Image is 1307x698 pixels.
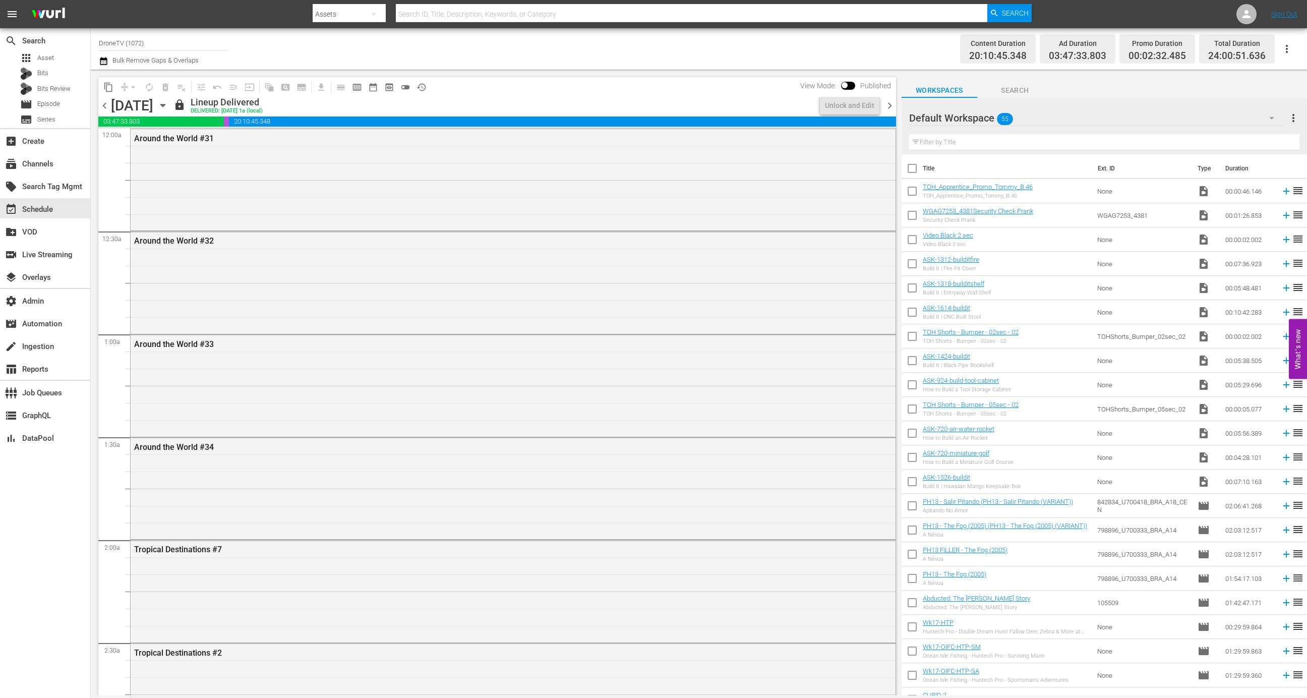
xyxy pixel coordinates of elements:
[1221,373,1277,397] td: 00:05:29.696
[1281,476,1292,487] svg: Add to Schedule
[5,363,17,375] span: Reports
[1198,403,1210,415] span: Video
[1271,10,1297,18] a: Sign Out
[1292,209,1304,221] span: reorder
[1221,639,1277,663] td: 01:29:59.863
[1093,445,1194,470] td: None
[1093,518,1194,542] td: 798896_U700333_BRA_A14
[923,653,1045,659] div: Ocean Isle Fishing - Huntech Pro - Surviving Mann
[103,82,113,92] span: content_copy
[1292,596,1304,608] span: reorder
[923,425,994,433] a: ASK-720-air-water-rocket
[37,84,71,94] span: Bits Review
[1198,355,1210,367] span: Video
[1292,257,1304,269] span: reorder
[37,114,55,125] span: Series
[1093,324,1194,348] td: TOHShorts_Bumper_02sec_02
[977,84,1053,97] span: Search
[923,207,1033,215] a: WGAG7253_4381Security Check Prank
[134,648,836,658] div: Tropical Destinations #2
[5,135,17,147] span: Create
[923,595,1030,602] a: Abducted: The [PERSON_NAME] Story
[1093,397,1194,421] td: TOHShorts_Bumper_05sec_02
[902,84,977,97] span: Workspaces
[1198,451,1210,463] span: Video
[20,98,32,110] span: Episode
[1221,566,1277,591] td: 01:54:17.103
[134,236,836,246] div: Around the World #32
[923,328,1019,336] a: TOH Shorts - Bumper - 02sec - 02
[923,289,991,296] div: Build It | Entryway Wall Shelf
[1093,591,1194,615] td: 105509
[1221,518,1277,542] td: 02:03:12.517
[923,411,1019,417] div: TOH Shorts - Bumper - 05sec - 02
[1093,639,1194,663] td: None
[5,226,17,238] span: VOD
[191,97,263,108] div: Lineup Delivered
[381,79,397,95] span: View Backup
[1292,427,1304,439] span: reorder
[1093,615,1194,639] td: None
[1093,300,1194,324] td: None
[923,377,999,384] a: ASK-924-build-tool-cabinet
[1049,36,1106,50] div: Ad Duration
[923,183,1033,191] a: TOH_Apprentice_Promo_Tommy_B.46
[6,8,18,20] span: menu
[923,386,1011,393] div: How to Build a Tool Storage Cabinet
[1221,203,1277,227] td: 00:01:26.853
[98,117,224,127] span: 03:47:33.803
[173,99,186,111] span: lock
[1281,282,1292,294] svg: Add to Schedule
[923,304,970,312] a: ASK-1614-buildit
[1198,669,1210,681] span: Episode
[1287,106,1299,130] button: more_vert
[987,4,1032,22] button: Search
[820,96,879,114] button: Unlock and Edit
[1221,421,1277,445] td: 00:05:56.389
[1221,470,1277,494] td: 00:07:10.163
[1281,597,1292,608] svg: Add to Schedule
[1281,621,1292,632] svg: Add to Schedule
[923,314,981,320] div: Build It | CNC Built Stool
[1093,252,1194,276] td: None
[1128,36,1186,50] div: Promo Duration
[1287,112,1299,124] span: more_vert
[258,77,277,97] span: Refresh All Search Blocks
[923,546,1007,554] a: PH13 FILLER - The Fog (2005)
[923,401,1019,409] a: TOH Shorts - Bumper - 05sec - 02
[1221,179,1277,203] td: 00:00:46.146
[1292,402,1304,415] span: reorder
[923,532,1087,538] div: A Névoa
[111,56,199,64] span: Bulk Remove Gaps & Overlaps
[5,295,17,307] span: Admin
[1221,445,1277,470] td: 00:04:28.101
[923,498,1073,505] a: PH13 - Salir Pitando (PH13 - Salir Pitando (VARIANT))
[209,79,225,95] span: Revert to Primary Episode
[923,522,1087,530] a: PH13 - The Fog (2005) (PH13 - The Fog (2005) (VARIANT))
[1281,500,1292,511] svg: Add to Schedule
[923,435,994,441] div: How to Build an Air Rocket
[1198,209,1210,221] span: Video
[134,339,836,349] div: Around the World #33
[1198,621,1210,633] span: Episode
[1281,670,1292,681] svg: Add to Schedule
[1221,591,1277,615] td: 01:42:47.171
[1292,499,1304,511] span: reorder
[310,77,329,97] span: Download as CSV
[1198,500,1210,512] span: Episode
[923,604,1030,611] div: Abducted: The [PERSON_NAME] Story
[116,79,141,95] span: Remove Gaps & Overlaps
[1093,470,1194,494] td: None
[5,35,17,47] span: Search
[1002,4,1029,22] span: Search
[1198,379,1210,391] span: Video
[242,79,258,95] span: Update Metadata from Key Asset
[417,82,427,92] span: history_outlined
[157,79,173,95] span: Select an event to delete
[20,52,32,64] span: Asset
[923,353,970,360] a: ASK-1424-buildit
[173,79,190,95] span: Clear Lineup
[923,231,973,239] a: Video Black 2 sec
[293,79,310,95] span: Create Series Block
[923,265,979,272] div: Build It | Fire Pit Cover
